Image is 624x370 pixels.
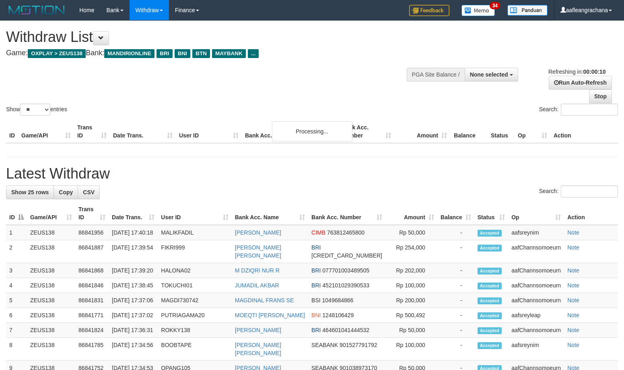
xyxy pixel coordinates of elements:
[508,323,564,338] td: aafChannsomoeurn
[6,338,27,361] td: 8
[385,202,437,225] th: Amount: activate to sort column ascending
[175,49,190,58] span: BNI
[567,244,579,251] a: Note
[109,225,158,240] td: [DATE] 17:40:18
[385,263,437,278] td: Rp 202,000
[478,327,502,334] span: Accepted
[437,240,474,263] td: -
[407,68,465,81] div: PGA Site Balance /
[75,338,109,361] td: 86841785
[248,49,259,58] span: ...
[437,293,474,308] td: -
[235,342,281,356] a: [PERSON_NAME] [PERSON_NAME]
[567,229,579,236] a: Note
[212,49,246,58] span: MAYBANK
[272,121,352,141] div: Processing...
[567,327,579,333] a: Note
[242,120,338,143] th: Bank Acc. Name
[437,202,474,225] th: Balance: activate to sort column ascending
[157,49,172,58] span: BRI
[311,244,321,251] span: BRI
[232,202,308,225] th: Bank Acc. Name: activate to sort column ascending
[488,120,515,143] th: Status
[6,263,27,278] td: 3
[515,120,550,143] th: Op
[322,327,369,333] span: Copy 464601041444532 to clipboard
[6,323,27,338] td: 7
[311,229,325,236] span: CIMB
[437,225,474,240] td: -
[27,323,75,338] td: ZEUS138
[235,267,280,274] a: M DZIQRI NUR R
[589,89,612,103] a: Stop
[6,240,27,263] td: 2
[27,338,75,361] td: ZEUS138
[478,230,502,237] span: Accepted
[340,342,377,348] span: Copy 901527791792 to clipboard
[6,185,54,199] a: Show 25 rows
[437,263,474,278] td: -
[385,308,437,323] td: Rp 500,492
[311,312,321,318] span: BNI
[437,323,474,338] td: -
[567,312,579,318] a: Note
[548,69,605,75] span: Refreshing in:
[75,278,109,293] td: 86841846
[311,342,338,348] span: SEABANK
[478,297,502,304] span: Accepted
[158,293,231,308] td: MAGDI730742
[539,104,618,116] label: Search:
[561,104,618,116] input: Search:
[158,323,231,338] td: ROKKY138
[110,120,176,143] th: Date Trans.
[27,202,75,225] th: Game/API: activate to sort column ascending
[507,5,548,16] img: panduan.png
[478,312,502,319] span: Accepted
[508,225,564,240] td: aafsreynim
[78,185,100,199] a: CSV
[6,278,27,293] td: 4
[28,49,86,58] span: OXPLAY > ZEUS138
[508,293,564,308] td: aafChannsomoeurn
[158,308,231,323] td: PUTRIAGAMA20
[490,2,500,9] span: 34
[27,263,75,278] td: ZEUS138
[20,104,50,116] select: Showentries
[176,120,242,143] th: User ID
[508,338,564,361] td: aafsreynim
[549,76,612,89] a: Run Auto-Refresh
[6,49,408,57] h4: Game: Bank:
[385,293,437,308] td: Rp 200,000
[235,297,294,303] a: MAGDINAL FRANS SE
[567,267,579,274] a: Note
[18,120,74,143] th: Game/API
[27,293,75,308] td: ZEUS138
[437,308,474,323] td: -
[564,202,618,225] th: Action
[6,166,618,182] h1: Latest Withdraw
[6,29,408,45] h1: Withdraw List
[561,185,618,197] input: Search:
[338,120,394,143] th: Bank Acc. Number
[461,5,495,16] img: Button%20Memo.svg
[11,189,49,195] span: Show 25 rows
[508,308,564,323] td: aafsreyleap
[478,268,502,274] span: Accepted
[109,278,158,293] td: [DATE] 17:38:45
[478,283,502,289] span: Accepted
[158,338,231,361] td: BOOBTAPE
[539,185,618,197] label: Search:
[235,312,305,318] a: MOEQTI [PERSON_NAME]
[158,278,231,293] td: TOKUCHI01
[311,252,382,259] span: Copy 123901003489508 to clipboard
[109,308,158,323] td: [DATE] 17:37:02
[235,282,279,289] a: JUMADIL AKBAR
[158,240,231,263] td: FIKRI999
[385,225,437,240] td: Rp 50,000
[311,282,321,289] span: BRI
[322,312,354,318] span: Copy 1248106429 to clipboard
[6,104,67,116] label: Show entries
[158,263,231,278] td: HALONA02
[158,225,231,240] td: MALIKFADIL
[311,297,321,303] span: BSI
